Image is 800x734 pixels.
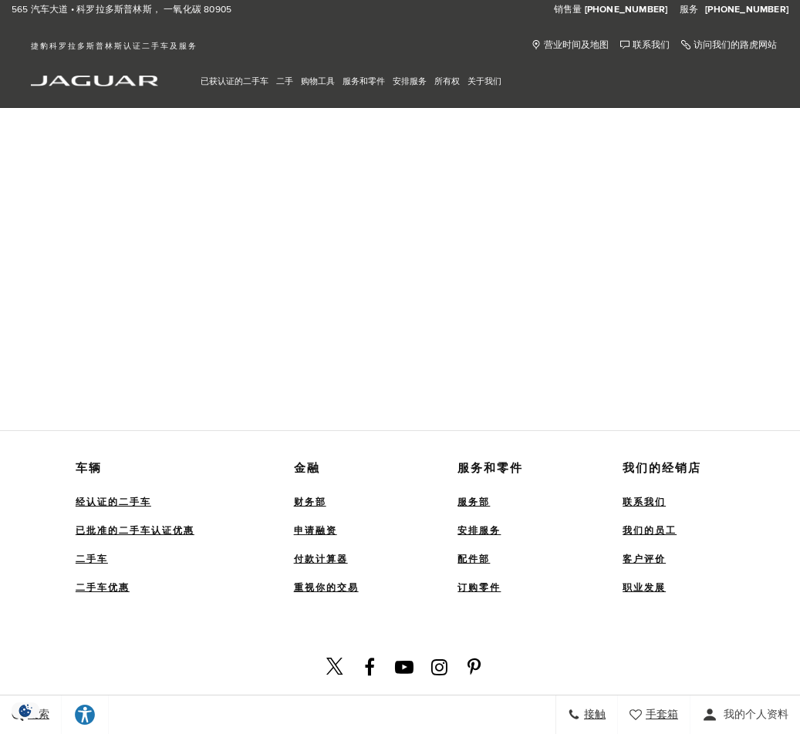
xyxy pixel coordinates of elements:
button: 打开用户资料菜单 [690,695,800,734]
a: 二手车 [76,554,108,565]
nav: 主导航 [197,68,505,95]
img: 捷豹 [31,76,158,86]
font: 捷豹科罗拉多斯普林斯认证二手车及服务 [31,39,197,51]
a: 手套箱 [618,695,690,734]
font: 科罗拉多斯普林斯， [76,4,161,15]
div: 探索您的无障碍选项 [62,703,108,726]
a: 在新窗口中打开 Instagram [427,655,451,678]
font: 服务 [680,4,698,15]
a: 联系我们 [620,39,670,52]
a: 职业发展 [623,582,666,594]
a: 财务部 [294,497,326,508]
font: 联系我们 [633,39,670,51]
font: 访问我们的路虎网站 [694,39,777,51]
font: 我们的经销店 [623,461,701,476]
a: 配件部 [457,554,490,565]
font: 销售量 [554,4,582,15]
font: 安排服务 [393,76,427,86]
font: 车辆 [76,461,102,476]
iframe: Google Maps iframe [49,66,751,371]
a: 在新窗口中打开 Twitter [323,655,346,678]
a: [PHONE_NUMBER] [705,4,788,16]
a: 关于我们 [464,68,505,95]
font: 服务和零件 [343,76,385,86]
a: 捷豹科罗拉多斯普林斯认证二手车及服务 [23,39,205,51]
font: 购物工具 [301,76,335,86]
a: 联系我们 [623,497,666,508]
a: 付款计算器 [294,554,348,565]
a: 我们的员工 [623,525,677,537]
font: 二手 [276,76,293,86]
a: 已批准的二手车认证优惠 [76,525,194,537]
a: 在新窗口中打开 Facebook [358,655,381,678]
a: 美洲虎 [31,73,158,86]
font: 手套箱 [646,708,678,721]
a: 二手 [272,68,297,95]
font: 我的个人资料 [724,708,788,721]
font: 服务和零件 [457,461,523,476]
font: 80905 [204,4,231,15]
a: 访问我们的路虎网站 [681,39,777,52]
a: 已获认证的二手车 [197,68,272,95]
font: 一氧化碳 [164,4,201,15]
a: 营业时间及地图 [532,39,609,52]
a: 在新窗口中打开 Youtube-play [393,655,416,678]
a: 服务和零件 [339,68,389,95]
a: 订购零件 [457,582,501,594]
a: 客户评价 [623,554,666,565]
a: 服务部 [457,497,490,508]
a: 安排服务 [389,68,430,95]
font: [PHONE_NUMBER] [705,4,788,15]
a: 安排服务 [457,525,501,537]
font: 565 汽车大道 • [12,4,74,15]
a: 在新窗口中打开 Pinterest-p [462,655,485,678]
a: 探索您的无障碍选项 [62,695,109,734]
a: 二手车优惠 [76,582,130,594]
img: 退出图标 [8,702,43,719]
font: 金融 [294,461,320,476]
font: [PHONE_NUMBER] [585,4,668,15]
a: 重视你的交易 [294,582,359,594]
a: 565 汽车大道 • 科罗拉多斯普林斯， 一氧化碳 80905 [12,4,231,16]
font: 所有权 [434,76,460,86]
font: 营业时间及地图 [544,39,609,51]
a: 申请融资 [294,525,337,537]
font: 关于我们 [468,76,501,86]
section: 点击打开 Cookie 同意模式 [8,702,43,719]
font: 已获认证的二手车 [201,76,268,86]
a: [PHONE_NUMBER] [585,4,668,16]
font: 接触 [584,708,606,721]
a: 经认证的二手车 [76,497,151,508]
